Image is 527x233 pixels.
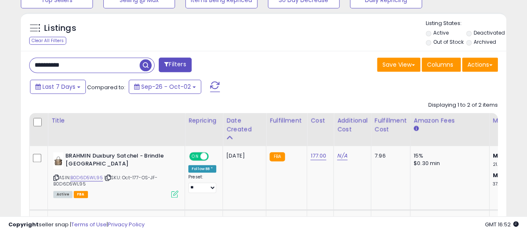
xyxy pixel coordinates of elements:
[493,152,505,160] b: Min:
[29,37,66,45] div: Clear All Filters
[8,221,145,229] div: seller snap | |
[493,171,507,179] b: Max:
[414,116,486,125] div: Amazon Fees
[44,23,76,34] h5: Listings
[188,174,216,193] div: Preset:
[462,58,498,72] button: Actions
[474,29,505,36] label: Deactivated
[190,153,200,160] span: ON
[53,152,63,169] img: 41NtTdbdKWL._SL40_.jpg
[485,220,519,228] span: 2025-10-10 16:52 GMT
[13,22,20,28] img: website_grey.svg
[53,152,178,197] div: ASIN:
[65,152,167,170] b: BRAHMIN Duxbury Satchel - Brindle [GEOGRAPHIC_DATA]
[141,83,191,91] span: Sep-26 - Oct-02
[337,152,347,160] a: N/A
[375,152,404,160] div: 7.96
[22,22,92,28] div: Domain: [DOMAIN_NAME]
[74,191,88,198] span: FBA
[270,116,303,125] div: Fulfillment
[310,152,326,160] a: 177.00
[310,116,330,125] div: Cost
[23,13,41,20] div: v 4.0.25
[474,38,496,45] label: Archived
[53,191,72,198] span: All listings currently available for purchase on Amazon
[433,38,463,45] label: Out of Stock
[53,174,157,187] span: | SKU: Oct-177-OS-JF-B0D6D5WL95
[32,49,75,55] div: Domain Overview
[129,80,201,94] button: Sep-26 - Oct-02
[188,165,216,173] div: Follow BB *
[42,83,75,91] span: Last 7 Days
[207,153,221,160] span: OFF
[337,116,367,134] div: Additional Cost
[22,48,29,55] img: tab_domain_overview_orange.svg
[87,83,125,91] span: Compared to:
[428,101,498,109] div: Displaying 1 to 2 of 2 items
[226,152,260,160] div: [DATE]
[427,60,453,69] span: Columns
[70,174,103,181] a: B0D6D5WL95
[226,116,262,134] div: Date Created
[108,220,145,228] a: Privacy Policy
[71,220,107,228] a: Terms of Use
[8,220,39,228] strong: Copyright
[422,58,461,72] button: Columns
[426,20,506,28] p: Listing States:
[92,49,140,55] div: Keywords by Traffic
[83,48,90,55] img: tab_keywords_by_traffic_grey.svg
[433,29,448,36] label: Active
[51,116,181,125] div: Title
[270,152,285,161] small: FBA
[13,13,20,20] img: logo_orange.svg
[414,152,483,160] div: 15%
[159,58,191,72] button: Filters
[30,80,86,94] button: Last 7 Days
[188,116,219,125] div: Repricing
[414,125,419,133] small: Amazon Fees.
[377,58,420,72] button: Save View
[375,116,407,134] div: Fulfillment Cost
[414,160,483,167] div: $0.30 min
